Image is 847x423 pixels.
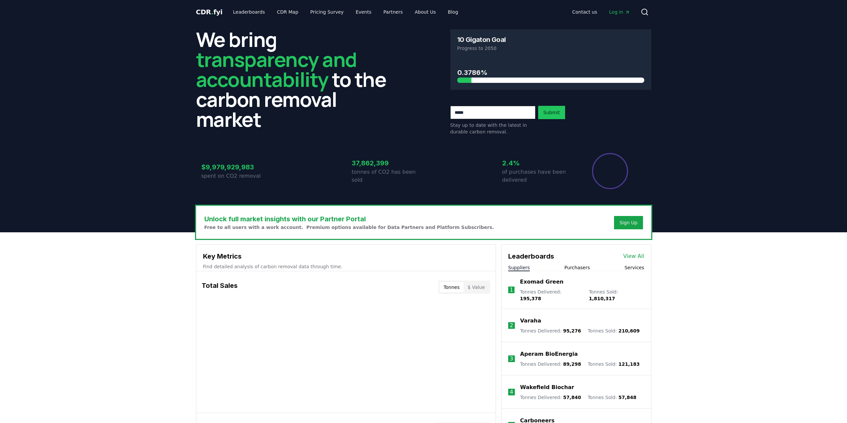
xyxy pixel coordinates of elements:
div: Percentage of sales delivered [591,152,629,190]
p: Tonnes Sold : [588,361,640,367]
a: Contact us [567,6,602,18]
p: 4 [510,388,513,396]
h3: Total Sales [202,281,238,294]
p: Tonnes Delivered : [520,394,581,401]
h3: Unlock full market insights with our Partner Portal [204,214,494,224]
button: $ Value [464,282,489,293]
p: Tonnes Delivered : [520,361,581,367]
a: Wakefield Biochar [520,383,574,391]
p: Tonnes Delivered : [520,327,581,334]
a: Pricing Survey [305,6,349,18]
p: Tonnes Sold : [589,289,644,302]
button: Sign Up [614,216,643,229]
button: Submit [538,106,565,119]
p: Free to all users with a work account. Premium options available for Data Partners and Platform S... [204,224,494,231]
p: Find detailed analysis of carbon removal data through time. [203,263,489,270]
span: transparency and accountability [196,46,357,93]
p: 3 [510,355,513,363]
p: spent on CO2 removal [201,172,273,180]
h3: Leaderboards [508,251,554,261]
p: Tonnes Sold : [588,327,640,334]
a: About Us [409,6,441,18]
a: Varaha [520,317,541,325]
h3: 2.4% [502,158,574,168]
h3: $9,979,929,983 [201,162,273,172]
a: CDR.fyi [196,7,223,17]
p: Progress to 2050 [457,45,644,52]
h3: 0.3786% [457,68,644,78]
button: Suppliers [508,264,530,271]
a: Events [350,6,377,18]
h2: We bring to the carbon removal market [196,29,397,129]
button: Purchasers [564,264,590,271]
span: 1,810,317 [589,296,615,301]
p: Tonnes Sold : [588,394,636,401]
p: Stay up to date with the latest in durable carbon removal. [450,122,535,135]
span: Log in [609,9,630,15]
a: CDR Map [272,6,304,18]
p: 2 [510,321,513,329]
h3: 10 Gigaton Goal [457,36,506,43]
a: Partners [378,6,408,18]
p: 1 [510,286,513,294]
a: Aperam BioEnergia [520,350,578,358]
p: tonnes of CO2 has been sold [352,168,424,184]
h3: 37,862,399 [352,158,424,168]
span: 210,609 [618,328,640,333]
nav: Main [567,6,635,18]
a: Exomad Green [520,278,563,286]
nav: Main [228,6,463,18]
span: 95,276 [563,328,581,333]
a: Sign Up [619,219,637,226]
h3: Key Metrics [203,251,489,261]
p: Tonnes Delivered : [520,289,582,302]
span: . [211,8,213,16]
span: 195,378 [520,296,541,301]
span: 89,298 [563,361,581,367]
span: 121,183 [618,361,640,367]
a: Blog [443,6,464,18]
a: Leaderboards [228,6,270,18]
span: CDR fyi [196,8,223,16]
button: Tonnes [440,282,464,293]
a: View All [623,252,644,260]
button: Services [624,264,644,271]
p: of purchases have been delivered [502,168,574,184]
span: 57,840 [563,395,581,400]
span: 57,848 [618,395,636,400]
a: Log in [604,6,635,18]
